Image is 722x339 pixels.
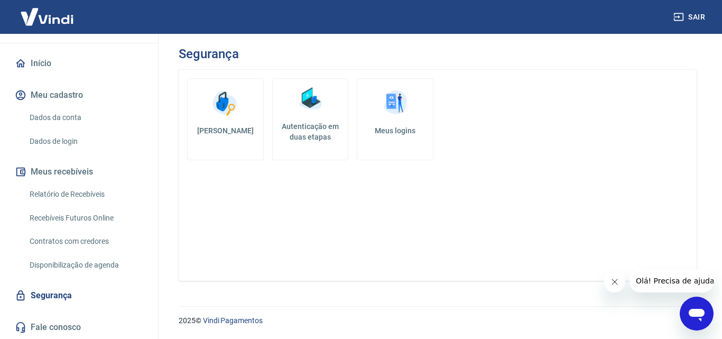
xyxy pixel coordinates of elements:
a: Fale conosco [13,316,145,339]
h5: Meus logins [366,125,424,136]
img: Meus logins [379,87,411,119]
iframe: Fechar mensagem [604,271,625,292]
img: Alterar senha [209,87,241,119]
button: Meus recebíveis [13,160,145,184]
a: Meus logins [357,78,433,160]
a: Autenticação em duas etapas [272,78,349,160]
a: Disponibilização de agenda [25,254,145,276]
img: Vindi [13,1,81,33]
h5: [PERSON_NAME] [196,125,255,136]
a: Dados de login [25,131,145,152]
a: [PERSON_NAME] [187,78,264,160]
a: Segurança [13,284,145,307]
span: Olá! Precisa de ajuda? [6,7,89,16]
img: Autenticação em duas etapas [294,83,326,115]
h5: Autenticação em duas etapas [277,121,344,142]
iframe: Mensagem da empresa [630,269,714,292]
a: Vindi Pagamentos [203,316,263,325]
a: Contratos com credores [25,231,145,252]
a: Dados da conta [25,107,145,129]
button: Meu cadastro [13,84,145,107]
button: Sair [671,7,709,27]
a: Relatório de Recebíveis [25,184,145,205]
a: Recebíveis Futuros Online [25,207,145,229]
p: 2025 © [179,315,697,326]
iframe: Botão para abrir a janela de mensagens [680,297,714,331]
h3: Segurança [179,47,238,61]
a: Início [13,52,145,75]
